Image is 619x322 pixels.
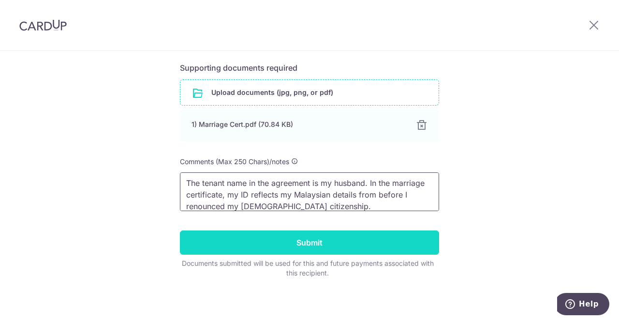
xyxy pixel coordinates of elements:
[180,62,439,74] h6: Supporting documents required
[180,79,439,106] div: Upload documents (jpg, png, or pdf)
[180,157,289,166] span: Comments (Max 250 Chars)/notes
[557,293,609,317] iframe: Opens a widget where you can find more information
[192,120,404,129] div: 1) Marriage Cert.pdf (70.84 KB)
[180,230,439,255] input: Submit
[180,259,435,278] div: Documents submitted will be used for this and future payments associated with this recipient.
[19,19,67,31] img: CardUp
